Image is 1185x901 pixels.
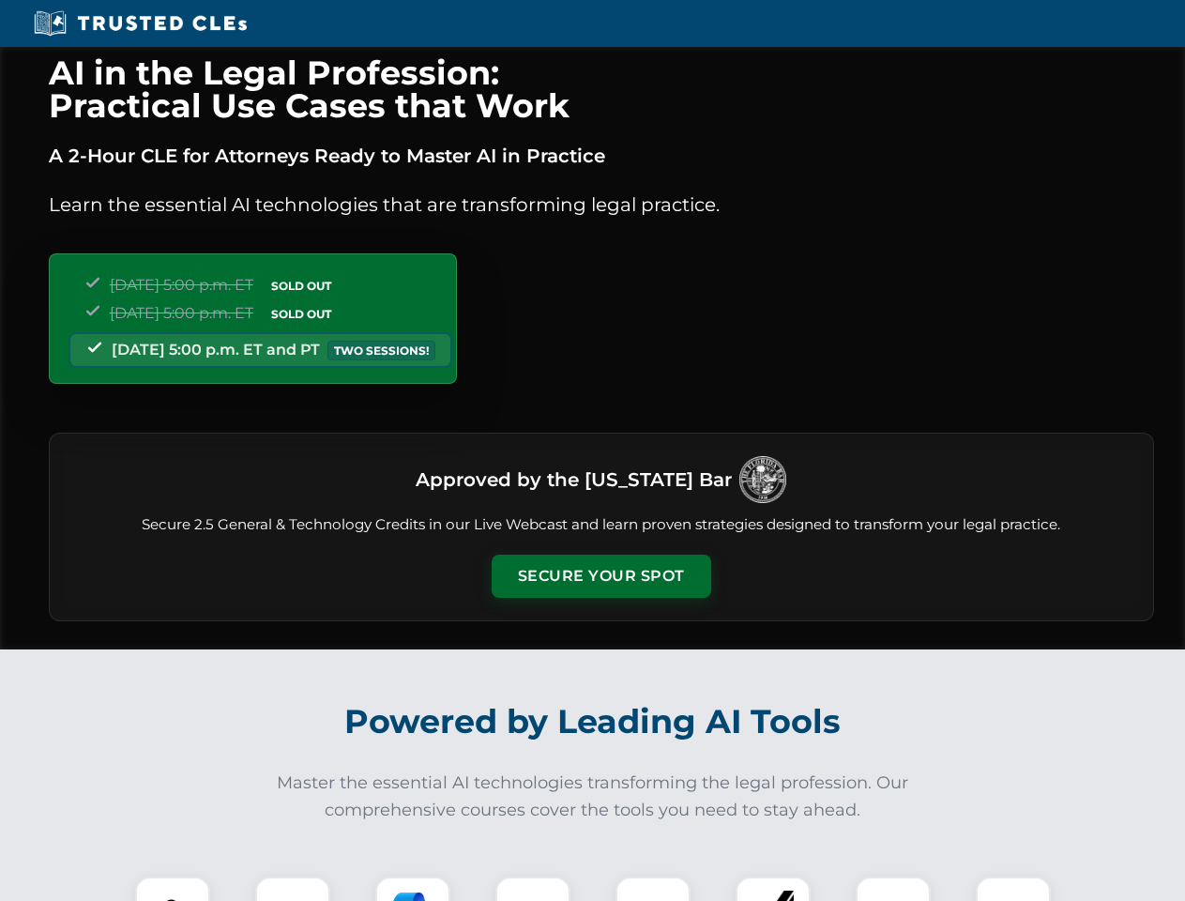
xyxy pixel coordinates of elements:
p: Learn the essential AI technologies that are transforming legal practice. [49,190,1154,220]
p: A 2-Hour CLE for Attorneys Ready to Master AI in Practice [49,141,1154,171]
p: Secure 2.5 General & Technology Credits in our Live Webcast and learn proven strategies designed ... [72,514,1131,536]
button: Secure Your Spot [492,555,711,598]
img: Logo [739,456,786,503]
span: [DATE] 5:00 p.m. ET [110,276,253,294]
p: Master the essential AI technologies transforming the legal profession. Our comprehensive courses... [265,770,921,824]
span: [DATE] 5:00 p.m. ET [110,304,253,322]
img: Trusted CLEs [28,9,252,38]
span: SOLD OUT [265,304,338,324]
h1: AI in the Legal Profession: Practical Use Cases that Work [49,56,1154,122]
span: SOLD OUT [265,276,338,296]
h2: Powered by Leading AI Tools [73,689,1113,755]
h3: Approved by the [US_STATE] Bar [416,463,732,496]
